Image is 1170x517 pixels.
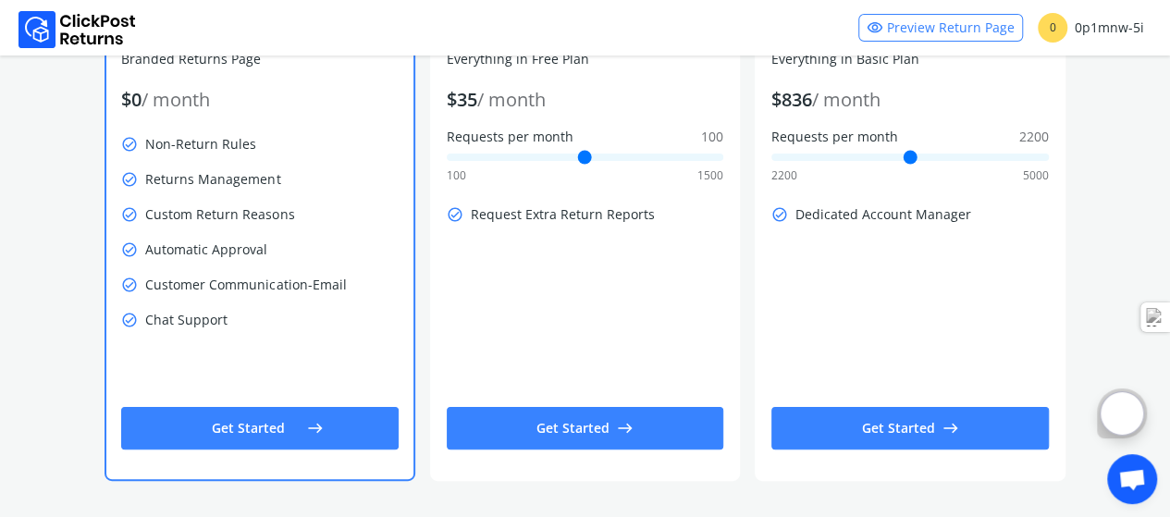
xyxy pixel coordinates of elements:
[121,237,138,263] span: check_circle
[447,168,466,183] span: 100
[121,50,398,68] p: Branded Returns Page
[121,166,398,192] p: Returns Management
[447,50,723,68] p: Everything in Free Plan
[447,202,463,228] span: check_circle
[771,128,1048,146] label: Requests per month
[477,87,546,112] span: / month
[617,415,634,441] span: east
[447,407,723,449] button: Get Startedeast
[121,166,138,192] span: check_circle
[121,307,138,333] span: check_circle
[121,272,398,298] p: Customer Communication-Email
[1107,454,1157,504] a: Open chat
[1023,168,1049,183] span: 5000
[121,407,398,449] button: Get Startedeast
[867,15,883,41] span: visibility
[1019,128,1049,146] span: 2200
[812,87,881,112] span: / month
[771,87,1048,113] p: $ 836
[771,202,788,228] span: check_circle
[142,87,210,112] span: / month
[121,131,398,157] p: Non-Return Rules
[121,307,398,333] p: Chat Support
[121,202,138,228] span: check_circle
[858,14,1023,42] a: visibilityPreview Return Page
[701,128,723,146] span: 100
[771,168,797,183] span: 2200
[697,168,723,183] span: 1500
[121,237,398,263] p: Automatic Approval
[121,272,138,298] span: check_circle
[307,415,324,441] span: east
[121,202,398,228] p: Custom Return Reasons
[1038,13,1067,43] span: 0
[121,131,138,157] span: check_circle
[771,202,1048,228] p: Dedicated Account Manager
[447,87,723,113] p: $ 35
[771,50,1048,68] p: Everything in Basic Plan
[1038,13,1144,43] div: 0p1mnw-5i
[447,202,723,228] p: Request Extra Return Reports
[942,415,958,441] span: east
[18,11,136,48] img: Logo
[121,87,398,113] p: $ 0
[447,128,723,146] label: Requests per month
[771,407,1048,449] button: Get Startedeast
